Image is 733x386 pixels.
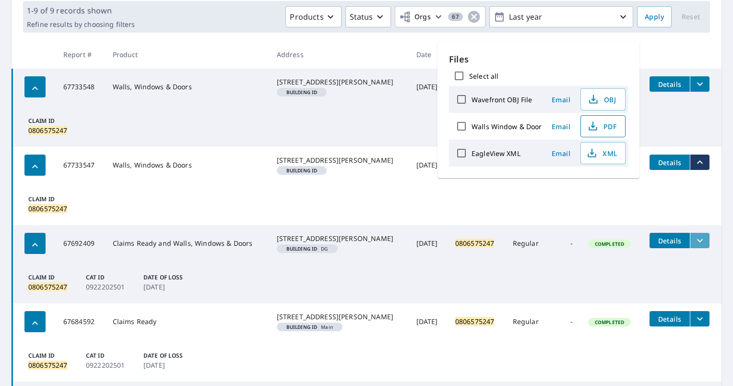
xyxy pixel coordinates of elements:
td: Regular [505,303,549,340]
em: Building ID [286,325,318,329]
button: detailsBtn-67684592 [650,311,690,326]
span: Main [281,325,339,329]
label: Select all [469,72,498,81]
p: Claim ID [28,351,82,360]
button: Email [546,92,577,107]
p: 0922202501 [86,282,140,292]
p: Files [449,53,628,66]
button: detailsBtn-67692409 [650,233,690,248]
div: [STREET_ADDRESS][PERSON_NAME] [277,234,401,243]
mark: 0806575247 [455,317,495,326]
td: 67733547 [56,147,105,183]
em: Building ID [286,246,318,251]
label: EagleView XML [472,149,520,158]
em: Building ID [286,90,318,95]
button: filesDropdownBtn-67733547 [690,155,709,170]
td: Claims Ready and Walls, Windows & Doors [105,225,269,262]
button: Status [345,6,391,27]
span: 67 [448,13,463,20]
span: Completed [589,241,630,247]
p: Claim ID [28,117,82,125]
th: Report # [56,40,105,69]
td: - [549,225,580,262]
span: Email [550,149,573,158]
button: XML [580,142,626,164]
button: Last year [489,6,633,27]
button: detailsBtn-67733548 [650,76,690,92]
th: Product [105,40,269,69]
mark: 0806575247 [455,239,495,248]
span: Details [655,80,684,89]
span: Email [550,95,573,104]
p: Cat ID [86,273,140,282]
span: Orgs [399,11,431,23]
label: Wavefront OBJ File [472,95,532,104]
p: Status [350,11,373,23]
button: filesDropdownBtn-67733548 [690,76,709,92]
td: Walls, Windows & Doors [105,69,269,105]
span: Email [550,122,573,131]
td: - [549,303,580,340]
td: 67692409 [56,225,105,262]
div: [STREET_ADDRESS][PERSON_NAME] [277,156,401,165]
td: Regular [505,225,549,262]
th: Date [409,40,448,69]
mark: 0806575247 [28,126,67,135]
td: [DATE] [409,303,448,340]
p: Refine results by choosing filters [27,20,135,29]
td: 67733548 [56,69,105,105]
td: Claims Ready [105,303,269,340]
p: Claim ID [28,273,82,282]
p: Cat ID [86,351,140,360]
button: filesDropdownBtn-67692409 [690,233,709,248]
span: Details [655,158,684,167]
button: PDF [580,115,626,137]
span: PDF [587,121,617,132]
td: [DATE] [409,147,448,183]
p: Products [290,11,323,23]
td: [DATE] [409,225,448,262]
span: Completed [589,319,630,326]
th: Status [580,40,642,69]
div: [STREET_ADDRESS][PERSON_NAME] [277,77,401,87]
td: 67684592 [56,303,105,340]
div: [STREET_ADDRESS][PERSON_NAME] [277,312,401,322]
mark: 0806575247 [28,204,67,213]
button: Products [285,6,341,27]
mark: 0806575247 [28,282,67,291]
th: Claim ID [448,40,505,69]
span: Details [655,236,684,245]
span: Details [655,314,684,324]
button: detailsBtn-67733547 [650,155,690,170]
button: Email [546,119,577,134]
p: [DATE] [143,282,197,292]
em: Building ID [286,168,318,173]
p: 0922202501 [86,360,140,370]
p: [DATE] [143,360,197,370]
td: [DATE] [409,69,448,105]
th: Cost [549,40,580,69]
td: Walls, Windows & Doors [105,147,269,183]
p: Last year [505,9,617,25]
button: Apply [637,6,672,27]
mark: 0806575247 [28,361,67,370]
button: filesDropdownBtn-67684592 [690,311,709,326]
p: 1-9 of 9 records shown [27,5,135,16]
button: Orgs67 [395,6,485,27]
label: Walls Window & Door [472,122,542,131]
span: OBJ [587,94,617,105]
span: XML [587,147,617,159]
th: Delivery [505,40,549,69]
p: Date of Loss [143,351,197,360]
span: Apply [645,11,664,23]
button: OBJ [580,88,626,110]
button: Email [546,146,577,161]
p: Date of Loss [143,273,197,282]
th: Address [269,40,409,69]
p: Claim ID [28,195,82,204]
span: DG [281,246,334,251]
